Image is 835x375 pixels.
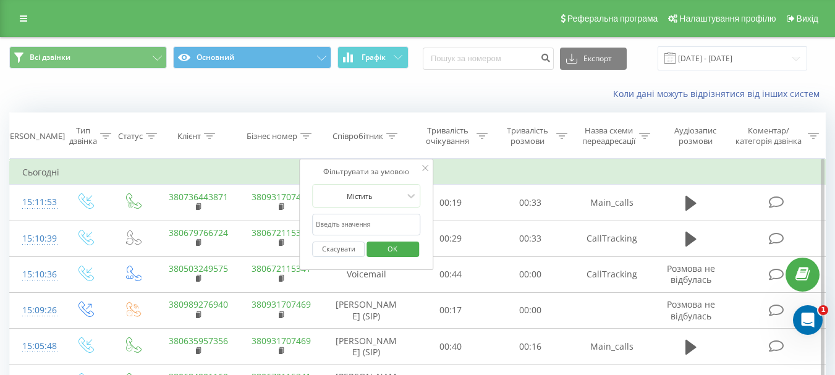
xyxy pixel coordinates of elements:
span: Графік [362,53,386,62]
div: 15:11:53 [22,190,48,214]
span: OK [375,239,410,258]
button: Скасувати [312,242,365,257]
div: 15:10:39 [22,227,48,251]
input: Введіть значення [312,214,421,235]
span: Всі дзвінки [30,53,70,62]
button: Експорт [560,48,627,70]
div: Тип дзвінка [69,125,97,146]
span: Налаштування профілю [679,14,776,23]
div: 15:05:48 [22,334,48,358]
span: Розмова не відбулась [667,263,715,285]
span: 1 [818,305,828,315]
div: 15:09:26 [22,298,48,322]
input: Пошук за номером [423,48,554,70]
a: Коли дані можуть відрізнятися вiд інших систем [613,88,826,99]
button: Основний [173,46,331,69]
a: 380635957356 [169,335,228,347]
a: 380931707469 [252,298,311,310]
iframe: Intercom live chat [793,305,823,335]
button: Всі дзвінки [9,46,167,69]
td: 00:33 [491,185,570,221]
a: 380679766724 [169,227,228,238]
td: 00:44 [411,256,491,292]
td: [PERSON_NAME] (SIP) [322,329,411,364]
a: 380503249575 [169,263,228,274]
span: Розмова не відбулась [667,298,715,321]
button: Графік [337,46,409,69]
div: Статус [118,131,143,141]
div: Назва схеми переадресації [582,125,636,146]
td: CallTracking [570,221,653,256]
button: OK [367,242,419,257]
a: 380672115341 [252,227,311,238]
td: [PERSON_NAME] (SIP) [322,292,411,328]
a: 380989276940 [169,298,228,310]
span: Реферальна програма [567,14,658,23]
td: 00:00 [491,256,570,292]
td: 00:19 [411,185,491,221]
a: 380672115341 [252,263,311,274]
div: Співробітник [333,131,383,141]
td: 00:40 [411,329,491,364]
td: Main_calls [570,185,653,221]
a: 380931707469 [252,191,311,203]
div: Клієнт [177,131,201,141]
div: Тривалість розмови [502,125,553,146]
td: Сьогодні [10,160,826,185]
span: Вихід [797,14,818,23]
div: Коментар/категорія дзвінка [732,125,805,146]
td: Voicemail [322,256,411,292]
div: Тривалість очікування [422,125,473,146]
a: 380736443871 [169,191,228,203]
td: CallTracking [570,256,653,292]
td: 00:29 [411,221,491,256]
div: 15:10:36 [22,263,48,287]
div: Аудіозапис розмови [664,125,727,146]
div: [PERSON_NAME] [2,131,65,141]
td: 00:17 [411,292,491,328]
div: Фільтрувати за умовою [312,166,421,178]
td: 00:33 [491,221,570,256]
td: Main_calls [570,329,653,364]
a: 380931707469 [252,335,311,347]
div: Бізнес номер [247,131,297,141]
td: 00:16 [491,329,570,364]
td: 00:00 [491,292,570,328]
